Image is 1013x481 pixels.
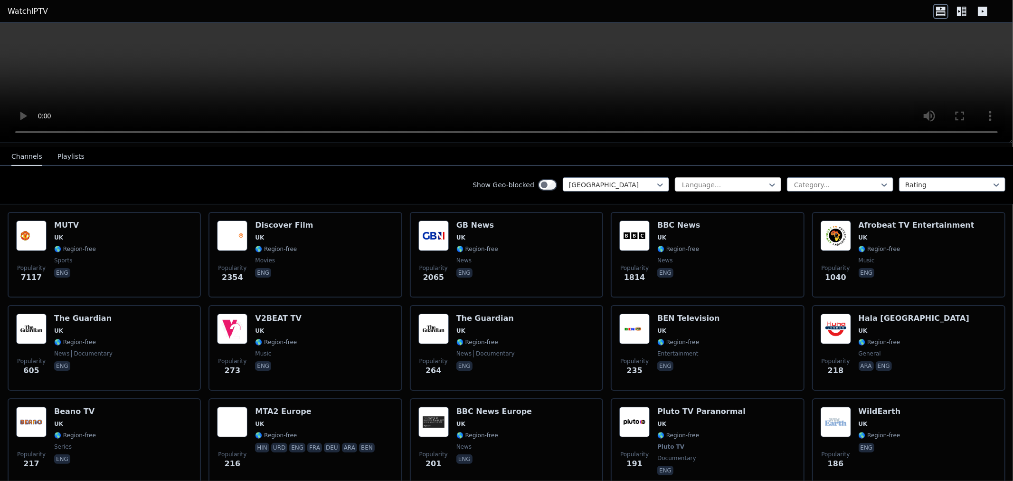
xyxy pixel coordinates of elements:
span: 1040 [825,272,846,283]
span: 2065 [423,272,445,283]
span: 273 [225,365,240,376]
span: 🌎 Region-free [54,432,96,439]
img: Beano TV [16,407,47,437]
span: documentary [71,350,113,357]
h6: BEN Television [657,314,720,323]
p: eng [456,361,473,371]
span: UK [456,327,465,335]
label: Show Geo-blocked [473,180,534,190]
img: GB News [418,221,449,251]
p: urd [271,443,287,452]
span: UK [54,234,63,241]
span: Popularity [17,357,46,365]
h6: Discover Film [255,221,313,230]
span: entertainment [657,350,699,357]
span: movies [255,257,275,264]
span: UK [255,234,264,241]
span: UK [456,420,465,428]
p: eng [859,268,875,278]
h6: MUTV [54,221,96,230]
img: MUTV [16,221,47,251]
button: Channels [11,148,42,166]
span: Popularity [218,264,246,272]
span: UK [54,327,63,335]
span: 🌎 Region-free [54,245,96,253]
span: 🌎 Region-free [859,432,900,439]
span: music [859,257,875,264]
span: 201 [426,458,441,470]
span: 216 [225,458,240,470]
img: WildEarth [821,407,851,437]
span: 🌎 Region-free [255,432,297,439]
span: news [54,350,69,357]
p: ara [342,443,357,452]
span: 186 [828,458,843,470]
span: UK [255,420,264,428]
span: Popularity [218,357,246,365]
h6: V2BEAT TV [255,314,302,323]
p: eng [876,361,892,371]
span: Popularity [218,451,246,458]
span: 235 [626,365,642,376]
img: Afrobeat TV Entertainment [821,221,851,251]
p: eng [456,268,473,278]
span: 🌎 Region-free [255,245,297,253]
span: 217 [23,458,39,470]
span: UK [859,420,868,428]
h6: BBC News Europe [456,407,532,416]
span: Popularity [822,451,850,458]
span: Popularity [419,357,448,365]
p: eng [54,268,70,278]
p: eng [657,466,673,475]
p: ben [359,443,375,452]
span: 🌎 Region-free [657,245,699,253]
span: 🌎 Region-free [255,338,297,346]
span: Popularity [17,451,46,458]
h6: GB News [456,221,498,230]
span: 🌎 Region-free [657,338,699,346]
span: Pluto TV [657,443,684,451]
span: 🌎 Region-free [456,245,498,253]
span: UK [657,420,666,428]
span: Popularity [17,264,46,272]
span: UK [657,234,666,241]
span: news [456,443,472,451]
span: 🌎 Region-free [456,338,498,346]
span: Popularity [419,451,448,458]
span: UK [456,234,465,241]
span: sports [54,257,72,264]
img: Hala London [821,314,851,344]
h6: Pluto TV Paranormal [657,407,746,416]
p: ara [859,361,874,371]
img: V2BEAT TV [217,314,247,344]
span: 🌎 Region-free [657,432,699,439]
span: UK [657,327,666,335]
span: music [255,350,271,357]
button: Playlists [57,148,85,166]
h6: Afrobeat TV Entertainment [859,221,975,230]
p: fra [307,443,322,452]
span: Popularity [620,264,649,272]
span: 218 [828,365,843,376]
span: Popularity [620,357,649,365]
span: news [456,350,472,357]
span: Popularity [822,357,850,365]
p: eng [859,443,875,452]
img: Discover Film [217,221,247,251]
img: The Guardian [418,314,449,344]
img: MTA2 Europe [217,407,247,437]
p: eng [54,454,70,464]
span: 🌎 Region-free [54,338,96,346]
p: eng [289,443,305,452]
p: eng [657,268,673,278]
h6: MTA2 Europe [255,407,376,416]
h6: Beano TV [54,407,96,416]
h6: BBC News [657,221,700,230]
span: series [54,443,72,451]
img: The Guardian [16,314,47,344]
h6: WildEarth [859,407,901,416]
span: 🌎 Region-free [859,338,900,346]
span: news [456,257,472,264]
img: BEN Television [619,314,650,344]
p: eng [255,361,271,371]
